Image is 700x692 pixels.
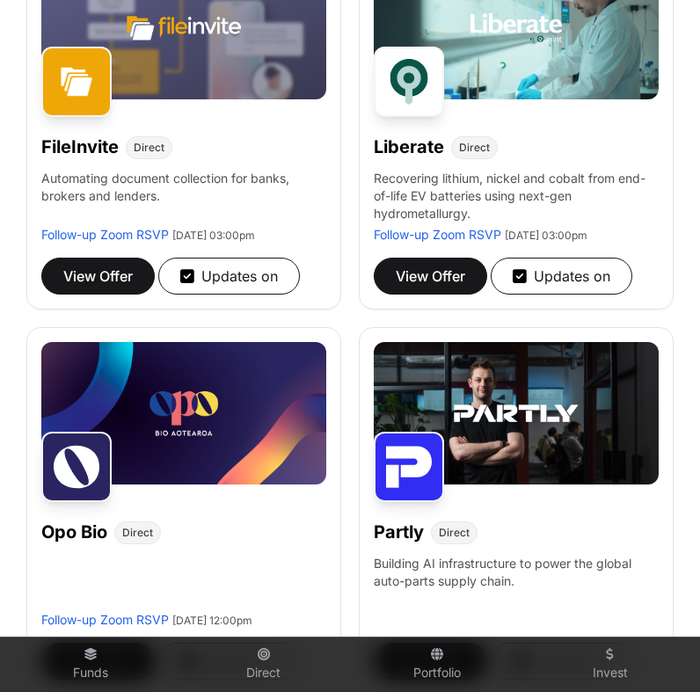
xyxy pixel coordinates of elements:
span: View Offer [396,266,465,287]
span: Direct [134,141,164,155]
a: Follow-up Zoom RSVP [41,227,169,242]
h1: Partly [374,520,424,544]
button: Updates on [491,258,632,295]
span: [DATE] 12:00pm [172,614,252,627]
h1: FileInvite [41,135,119,159]
a: Direct [184,641,343,688]
a: Portfolio [357,641,516,688]
img: FileInvite [41,47,112,117]
span: Direct [439,526,470,540]
span: Direct [459,141,490,155]
iframe: Chat Widget [612,608,700,692]
button: Updates on [158,258,300,295]
p: Automating document collection for banks, brokers and lenders. [41,170,326,226]
img: Liberate [374,47,444,117]
div: Updates on [180,266,278,287]
div: Updates on [513,266,610,287]
span: View Offer [63,266,133,287]
a: Invest [530,641,689,688]
img: Opo Bio [41,432,112,502]
img: Partly [374,432,444,502]
a: Follow-up Zoom RSVP [374,227,501,242]
h1: Liberate [374,135,444,159]
button: View Offer [41,258,155,295]
span: Direct [122,526,153,540]
button: View Offer [374,258,487,295]
a: Funds [11,641,170,688]
img: Partly-Banner.jpg [374,342,659,484]
p: Recovering lithium, nickel and cobalt from end-of-life EV batteries using next-gen hydrometallurgy. [374,170,659,226]
span: [DATE] 03:00pm [172,229,255,242]
span: [DATE] 03:00pm [505,229,587,242]
img: Opo-Bio-Banner.jpg [41,342,326,484]
a: Follow-up Zoom RSVP [41,612,169,627]
h1: Opo Bio [41,520,107,544]
p: Building AI infrastructure to power the global auto-parts supply chain. [374,555,659,611]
